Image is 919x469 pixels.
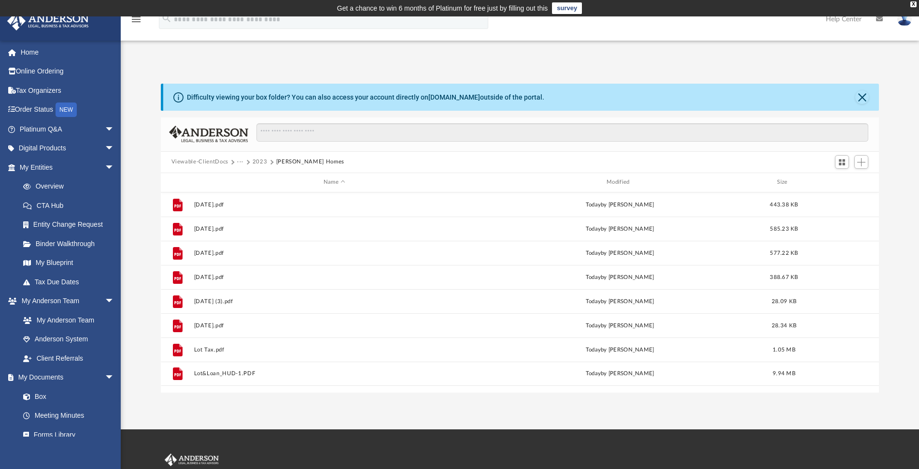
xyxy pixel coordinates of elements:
[586,322,601,328] span: today
[897,12,912,26] img: User Pic
[770,226,798,231] span: 585.23 KB
[479,345,760,354] div: by [PERSON_NAME]
[105,292,124,311] span: arrow_drop_down
[165,178,189,187] div: id
[7,368,124,387] a: My Documentsarrow_drop_down
[855,90,869,104] button: Close
[586,226,601,231] span: today
[7,292,124,311] a: My Anderson Teamarrow_drop_down
[14,234,129,253] a: Binder Walkthrough
[552,2,582,14] a: survey
[479,249,760,257] div: by [PERSON_NAME]
[770,274,798,279] span: 388.67 KB
[4,12,92,30] img: Anderson Advisors Platinum Portal
[586,371,601,376] span: today
[256,123,868,142] input: Search files and folders
[163,454,221,466] img: Anderson Advisors Platinum Portal
[194,202,475,208] button: [DATE].pdf
[479,200,760,209] div: by [PERSON_NAME]
[194,226,475,232] button: [DATE].pdf
[586,298,601,304] span: today
[105,368,124,388] span: arrow_drop_down
[130,18,142,25] a: menu
[479,178,761,187] div: Modified
[586,274,601,279] span: today
[276,158,344,166] button: [PERSON_NAME] Homes
[105,119,124,139] span: arrow_drop_down
[854,155,869,169] button: Add
[14,253,124,273] a: My Blueprint
[586,202,601,207] span: today
[194,274,475,280] button: [DATE].pdf
[835,155,849,169] button: Switch to Grid View
[14,349,124,368] a: Client Referrals
[14,330,124,349] a: Anderson System
[14,310,119,330] a: My Anderson Team
[237,158,243,166] button: ···
[586,250,601,255] span: today
[194,347,475,353] button: Lot Tax.pdf
[171,158,228,166] button: Viewable-ClientDocs
[7,62,129,81] a: Online Ordering
[773,371,795,376] span: 9.94 MB
[14,196,129,215] a: CTA Hub
[105,158,124,177] span: arrow_drop_down
[105,139,124,159] span: arrow_drop_down
[7,158,129,177] a: My Entitiesarrow_drop_down
[479,369,760,378] div: by [PERSON_NAME]
[187,92,544,103] div: Difficulty viewing your box folder? You can also access your account directly on outside of the p...
[7,81,129,100] a: Tax Organizers
[7,100,129,120] a: Order StatusNEW
[194,370,475,377] button: Lot&Loan_HUD-1.PDF
[337,2,548,14] div: Get a chance to win 6 months of Platinum for free just by filling out this
[764,178,803,187] div: Size
[7,119,129,139] a: Platinum Q&Aarrow_drop_down
[14,387,119,406] a: Box
[56,103,77,117] div: NEW
[14,406,124,425] a: Meeting Minutes
[773,347,795,352] span: 1.05 MB
[479,273,760,281] div: by [PERSON_NAME]
[14,425,119,444] a: Forms Library
[194,250,475,256] button: [DATE].pdf
[193,178,475,187] div: Name
[770,202,798,207] span: 443.38 KB
[807,178,875,187] div: id
[772,322,796,328] span: 28.34 KB
[161,192,879,393] div: grid
[7,43,129,62] a: Home
[130,14,142,25] i: menu
[479,297,760,306] div: by [PERSON_NAME]
[194,298,475,305] button: [DATE] (3).pdf
[770,250,798,255] span: 577.22 KB
[586,347,601,352] span: today
[194,322,475,329] button: [DATE].pdf
[428,93,480,101] a: [DOMAIN_NAME]
[14,177,129,196] a: Overview
[7,139,129,158] a: Digital Productsarrow_drop_down
[772,298,796,304] span: 28.09 KB
[479,321,760,330] div: by [PERSON_NAME]
[161,13,172,24] i: search
[910,1,917,7] div: close
[14,215,129,234] a: Entity Change Request
[253,158,268,166] button: 2023
[479,224,760,233] div: by [PERSON_NAME]
[14,272,129,292] a: Tax Due Dates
